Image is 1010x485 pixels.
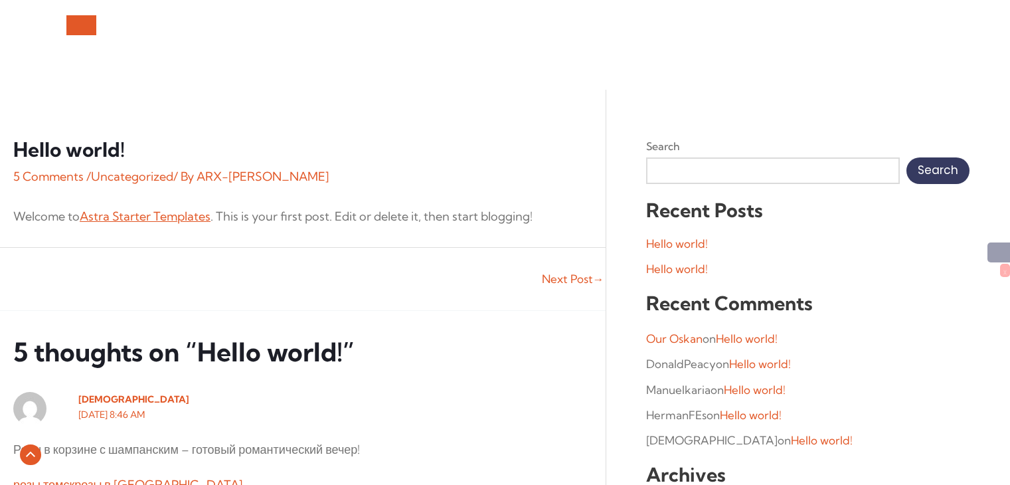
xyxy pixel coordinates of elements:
[646,357,716,371] span: DonaldPeacy
[646,355,969,373] footer: on
[906,157,969,185] button: Search
[13,138,592,161] h1: Hello world!
[78,393,189,405] b: [DEMOGRAPHIC_DATA]
[646,407,969,424] footer: on
[646,381,969,399] footer: on
[646,433,778,447] span: [DEMOGRAPHIC_DATA]
[646,140,680,153] label: Search
[78,409,145,421] a: [DATE] 8:46 am
[646,292,969,315] h2: Recent Comments
[13,168,592,185] div: / / By
[646,432,969,449] footer: on
[13,169,84,184] a: 5 Comments
[724,383,786,397] a: Hello world!
[716,332,778,345] a: Hello world!
[646,237,708,250] a: Hello world!
[729,357,791,371] a: Hello world!
[646,262,708,276] a: Hello world!
[646,330,969,347] footer: on
[13,442,592,457] p: Розы в корзине с шампанским – готовый романтический вечер!
[80,209,210,224] a: Astra Starter Templates
[593,272,604,286] span: →
[791,433,853,447] a: Hello world!
[1000,264,1010,277] button: X
[646,408,707,422] span: HermanFEs
[542,273,604,284] a: Next Post
[646,383,711,397] span: Manuelkaria
[646,332,703,345] a: Our Oskan
[197,169,329,184] a: ARX-[PERSON_NAME]
[91,169,173,184] a: Uncategorized
[720,408,782,422] a: Hello world!
[13,209,592,224] p: Welcome to . This is your first post. Edit or delete it, then start blogging!
[13,311,592,368] h3: 5 thoughts on “Hello world!”
[646,199,969,222] h2: Recent Posts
